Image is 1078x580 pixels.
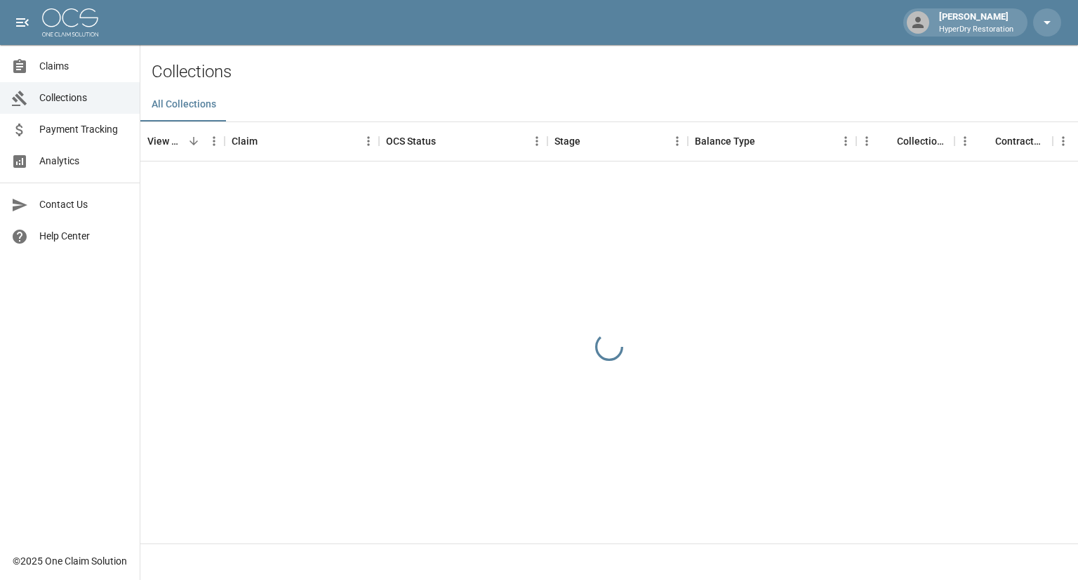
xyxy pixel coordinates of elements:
button: Sort [976,131,995,151]
button: Sort [184,131,204,151]
div: Collections Fee [897,121,947,161]
button: Menu [1053,131,1074,152]
div: Stage [554,121,580,161]
span: Analytics [39,154,128,169]
div: © 2025 One Claim Solution [13,554,127,568]
button: Menu [204,131,225,152]
div: Collections Fee [856,121,954,161]
div: Balance Type [688,121,856,161]
img: ocs-logo-white-transparent.png [42,8,98,37]
div: OCS Status [379,121,547,161]
span: Contact Us [39,197,128,212]
button: Sort [877,131,897,151]
button: Menu [526,131,547,152]
button: All Collections [140,88,227,121]
h2: Collections [152,62,1078,82]
div: Balance Type [695,121,755,161]
button: Menu [954,131,976,152]
div: dynamic tabs [140,88,1078,121]
div: Stage [547,121,688,161]
span: Collections [39,91,128,105]
div: Claim [225,121,379,161]
div: OCS Status [386,121,436,161]
button: Sort [258,131,277,151]
button: Sort [580,131,600,151]
div: Contractor Amount [995,121,1046,161]
div: Contractor Amount [954,121,1053,161]
button: open drawer [8,8,36,37]
button: Menu [835,131,856,152]
div: View Collection [140,121,225,161]
button: Sort [436,131,455,151]
p: HyperDry Restoration [939,24,1013,36]
button: Sort [755,131,775,151]
button: Menu [667,131,688,152]
button: Menu [856,131,877,152]
span: Claims [39,59,128,74]
span: Help Center [39,229,128,244]
button: Menu [358,131,379,152]
div: View Collection [147,121,184,161]
div: [PERSON_NAME] [933,10,1019,35]
span: Payment Tracking [39,122,128,137]
div: Claim [232,121,258,161]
